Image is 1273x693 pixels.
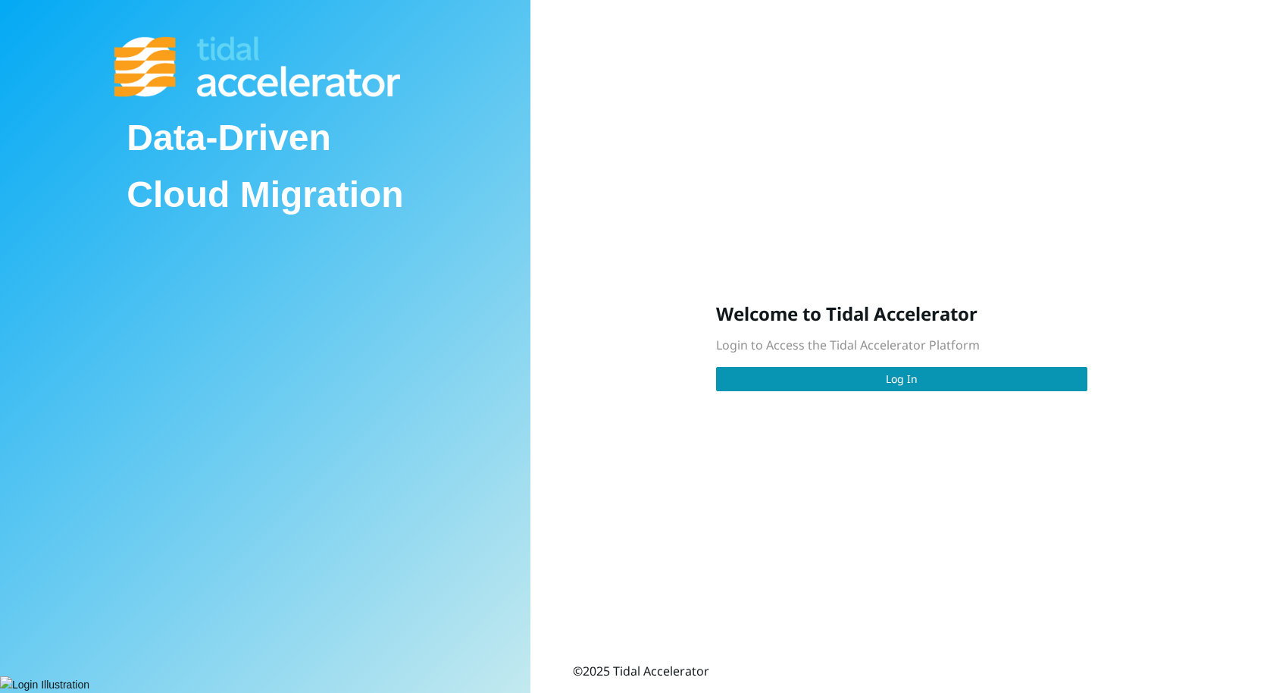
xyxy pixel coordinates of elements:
h3: Welcome to Tidal Accelerator [716,302,1087,326]
span: Log In [886,371,918,387]
div: © 2025 Tidal Accelerator [573,662,709,681]
img: Tidal Accelerator Logo [114,36,400,97]
div: Data-Driven Cloud Migration [114,97,415,236]
button: Log In [716,367,1087,391]
span: Login to Access the Tidal Accelerator Platform [716,337,980,353]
